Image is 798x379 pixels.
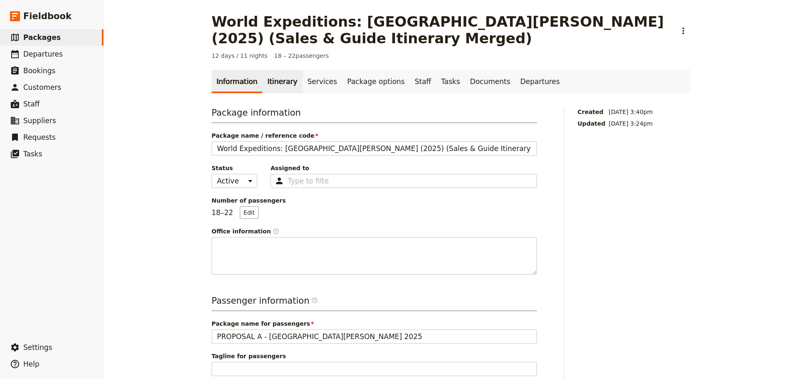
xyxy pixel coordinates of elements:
span: Status [212,164,257,172]
span: Tasks [23,150,42,158]
span: 12 days / 11 nights [212,52,268,60]
span: Created [578,108,606,116]
a: Information [212,70,262,93]
span: ​ [311,297,318,304]
input: Package name / reference code [212,141,537,156]
a: Services [303,70,342,93]
input: Tagline for passengers [212,362,537,376]
h1: World Expeditions: [GEOGRAPHIC_DATA][PERSON_NAME] (2025) (Sales & Guide Itinerary Merged) [212,13,671,47]
span: Package name / reference code [212,131,537,140]
a: Tasks [436,70,465,93]
select: Status [212,174,257,188]
span: 18 – 22 passengers [274,52,329,60]
span: Suppliers [23,116,56,125]
h3: Package information [212,107,537,123]
span: Fieldbook [23,10,71,22]
span: ​ [273,228,279,235]
h3: Passenger information [212,295,537,311]
span: Assigned to [271,164,537,172]
span: Updated [578,119,606,128]
span: Customers [23,83,61,92]
span: Number of passengers [212,196,537,205]
span: Bookings [23,67,55,75]
textarea: Office information​ [212,237,537,275]
button: Number of passengers18–22 [240,206,259,219]
span: Packages [23,33,61,42]
input: Package name for passengers [212,329,537,344]
span: Departures [23,50,63,58]
span: Staff [23,100,40,108]
span: [DATE] 3:40pm [609,108,653,116]
span: Requests [23,133,56,141]
span: ​ [311,297,318,307]
input: Assigned to [288,176,328,186]
span: Office information [212,227,537,235]
span: Help [23,360,39,368]
a: Staff [410,70,436,93]
a: Documents [465,70,515,93]
span: [DATE] 3:24pm [609,119,653,128]
button: Actions [676,24,690,38]
a: Itinerary [262,70,302,93]
span: Settings [23,343,52,352]
a: Departures [515,70,565,93]
span: Package name for passengers [212,320,537,328]
p: 18 – 22 [212,206,259,219]
span: Tagline for passengers [212,352,537,360]
a: Package options [342,70,409,93]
